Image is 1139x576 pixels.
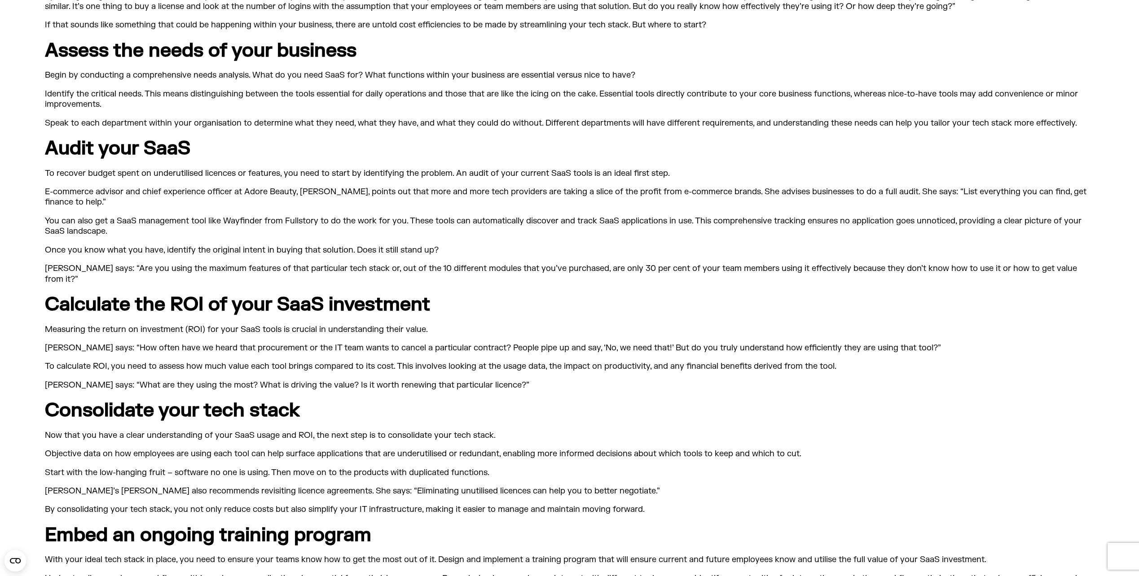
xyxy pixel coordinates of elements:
p: To calculate ROI, you need to assess how much value each tool brings compared to its cost. This i... [45,361,1094,371]
p: Now that you have a clear understanding of your SaaS usage and ROI, the next step is to consolida... [45,430,1094,441]
p: [PERSON_NAME]’s [PERSON_NAME] also recommends revisiting licence agreements. She says: “Eliminati... [45,486,1094,496]
p: By consolidating your tech stack, you not only reduce costs but also simplify your IT infrastruct... [45,504,1094,515]
p: [PERSON_NAME] says: “Are you using the maximum features of that particular tech stack or, out of ... [45,263,1094,284]
strong: Calculate the ROI of your SaaS investment [45,292,430,316]
p: You can also get a SaaS management tool like Wayfinder from Fullstory to do the work for you. The... [45,216,1094,237]
p: Objective data on how employees are using each tool can help surface applications that are underu... [45,449,1094,459]
button: Open CMP widget [4,550,26,572]
p: [PERSON_NAME] says: “How often have we heard that procurement or the IT team wants to cancel a pa... [45,343,1094,353]
p: To recover budget spent on underutilised licences or features, you need to start by identifying t... [45,168,1094,179]
p: [PERSON_NAME] says: “What are they using the most? What is driving the value? Is it worth renewin... [45,380,1094,390]
p: If that sounds like something that could be happening within your business, there are untold cost... [45,20,1094,30]
p: Once you know what you have, identify the original intent in buying that solution. Does it still ... [45,245,1094,255]
p: Begin by conducting a comprehensive needs analysis. What do you need SaaS for? What functions wit... [45,70,1094,80]
p: E-commerce advisor and chief experience officer at Adore Beauty, [PERSON_NAME], points out that m... [45,187,1094,208]
strong: Audit your SaaS [45,136,190,160]
strong: Embed an ongoing training program [45,523,371,547]
p: Start with the low-hanging fruit – software no one is using. Then move on to the products with du... [45,467,1094,478]
strong: Consolidate your tech stack [45,398,300,422]
p: Identify the critical needs. This means distinguishing between the tools essential for daily oper... [45,89,1094,110]
p: Speak to each department within your organisation to determine what they need, what they have, an... [45,118,1094,128]
p: With your ideal tech stack in place, you need to ensure your teams know how to get the most out o... [45,554,1094,565]
strong: Assess the needs of your business [45,39,356,62]
p: Measuring the return on investment (ROI) for your SaaS tools is crucial in understanding their va... [45,324,1094,335]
